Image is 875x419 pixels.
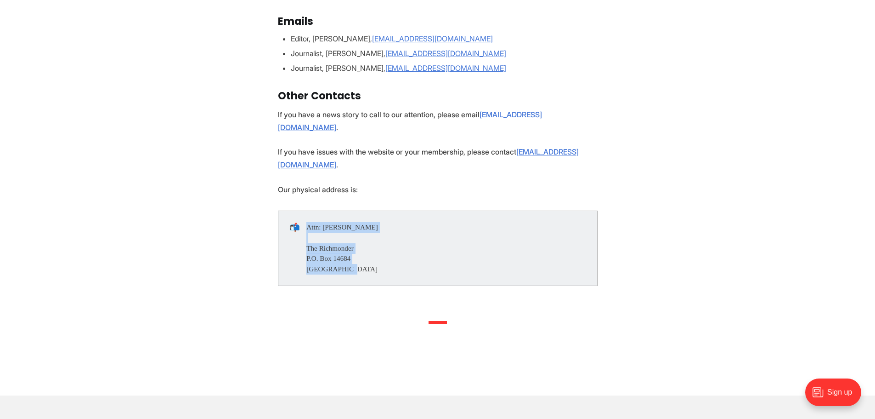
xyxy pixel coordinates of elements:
li: Journalist, [PERSON_NAME], [291,63,598,74]
a: [EMAIL_ADDRESS][DOMAIN_NAME] [278,110,542,132]
div: 📬 [289,222,307,275]
h3: Other Contacts [278,90,598,102]
p: If you have issues with the website or your membership, please contact . [278,145,598,171]
iframe: portal-trigger [797,374,875,419]
a: [EMAIL_ADDRESS][DOMAIN_NAME] [385,49,506,58]
li: Journalist, [PERSON_NAME], [291,48,598,59]
div: Attn: [PERSON_NAME] The Richmonder P.O. Box 14684 [GEOGRAPHIC_DATA] [306,222,378,275]
p: If you have a news story to call to our attention, please email . [278,108,598,134]
li: Editor, [PERSON_NAME], [291,33,598,44]
a: [EMAIL_ADDRESS][DOMAIN_NAME] [385,63,506,73]
p: Our physical address is: [278,183,598,196]
h3: Emails [278,16,598,28]
a: [EMAIL_ADDRESS][DOMAIN_NAME] [372,34,493,43]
